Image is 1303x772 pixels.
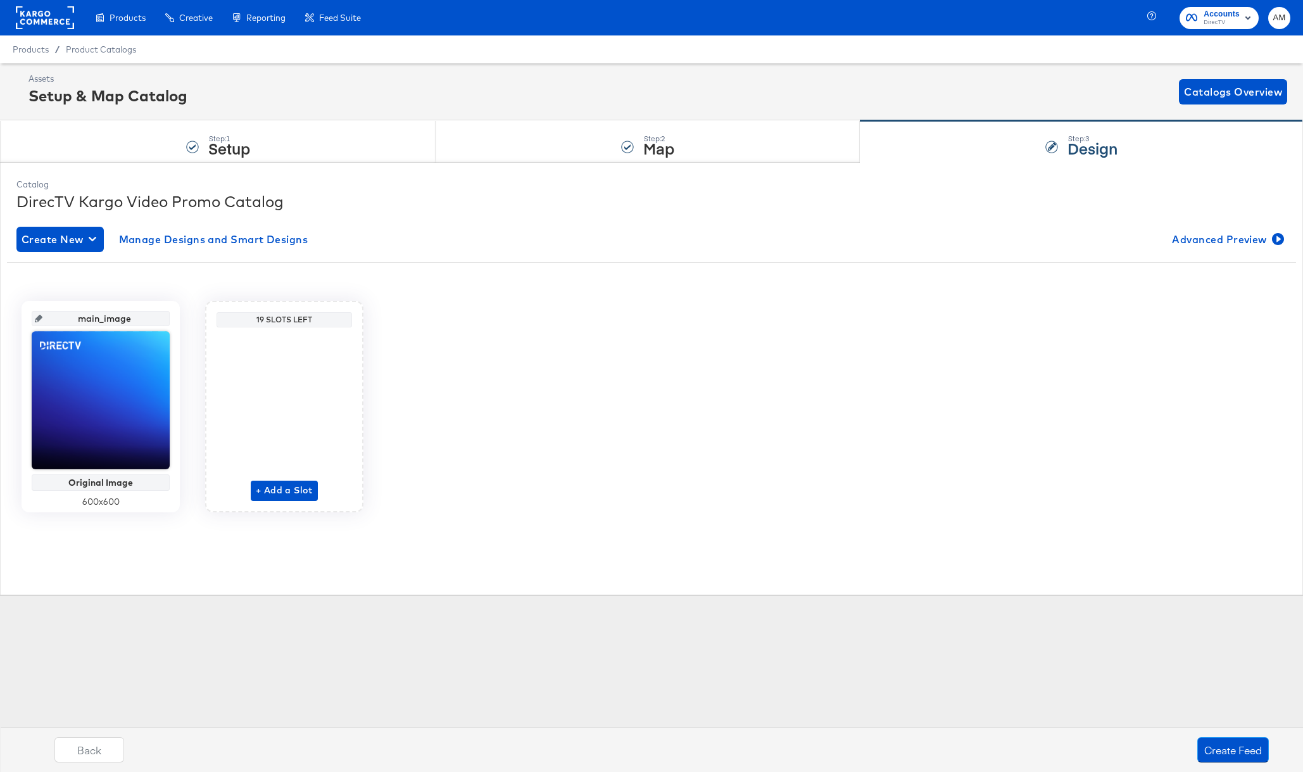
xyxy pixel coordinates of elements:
[110,13,146,23] span: Products
[208,137,250,158] strong: Setup
[1197,737,1269,763] button: Create Feed
[179,13,213,23] span: Creative
[32,496,170,508] div: 600 x 600
[1204,18,1240,28] span: DirecTV
[35,478,167,488] div: Original Image
[256,483,313,498] span: + Add a Slot
[1172,231,1281,248] span: Advanced Preview
[643,134,674,143] div: Step: 2
[66,44,136,54] a: Product Catalogs
[1204,8,1240,21] span: Accounts
[1067,137,1117,158] strong: Design
[1180,7,1259,29] button: AccountsDirecTV
[251,481,318,501] button: + Add a Slot
[1179,79,1287,104] button: Catalogs Overview
[28,85,187,106] div: Setup & Map Catalog
[119,231,308,248] span: Manage Designs and Smart Designs
[643,137,674,158] strong: Map
[49,44,66,54] span: /
[1184,83,1282,101] span: Catalogs Overview
[13,44,49,54] span: Products
[16,179,1287,191] div: Catalog
[16,227,104,252] button: Create New
[16,191,1287,212] div: DirecTV Kargo Video Promo Catalog
[1167,227,1287,252] button: Advanced Preview
[220,315,349,325] div: 19 Slots Left
[22,231,99,248] span: Create New
[28,73,187,85] div: Assets
[114,227,313,252] button: Manage Designs and Smart Designs
[1273,11,1285,25] span: AM
[54,737,124,763] button: Back
[1067,134,1117,143] div: Step: 3
[208,134,250,143] div: Step: 1
[319,13,361,23] span: Feed Suite
[1268,7,1290,29] button: AM
[246,13,286,23] span: Reporting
